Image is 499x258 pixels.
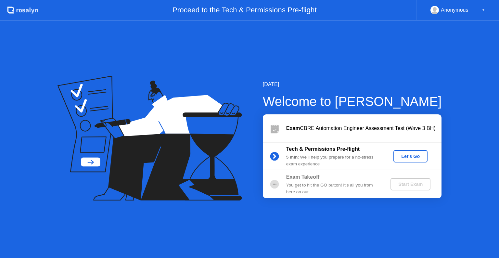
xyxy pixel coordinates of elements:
div: Anonymous [441,6,468,14]
button: Let's Go [393,150,428,162]
b: Exam Takeoff [286,174,320,180]
button: Start Exam [390,178,430,190]
div: You get to hit the GO button! It’s all you from here on out [286,182,380,195]
div: Let's Go [396,154,425,159]
b: Tech & Permissions Pre-flight [286,146,360,152]
div: Welcome to [PERSON_NAME] [263,92,442,111]
b: 5 min [286,155,298,160]
div: : We’ll help you prepare for a no-stress exam experience [286,154,380,167]
div: [DATE] [263,81,442,88]
div: CBRE Automation Engineer Assessment Test (Wave 3 BH) [286,124,441,132]
b: Exam [286,125,300,131]
div: ▼ [482,6,485,14]
div: Start Exam [393,182,428,187]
